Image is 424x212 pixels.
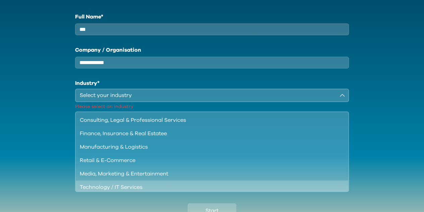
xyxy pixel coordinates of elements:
[75,46,349,54] label: Company / Organisation
[75,89,349,102] button: Select your industry
[80,143,337,151] div: Manufacturing & Logistics
[75,13,349,21] label: Full Name*
[80,170,337,178] div: Media, Marketing & Entertainment
[80,129,337,138] div: Finance, Insurance & Real Estatee
[75,79,349,87] h1: Industry*
[80,156,337,164] div: Retail & E-Commerce
[75,103,349,110] p: Please select an industry
[80,183,337,191] div: Technology / IT Services
[75,111,349,192] ul: Select your industry
[80,116,337,124] div: Consulting, Legal & Professional Services
[80,91,335,99] div: Select your industry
